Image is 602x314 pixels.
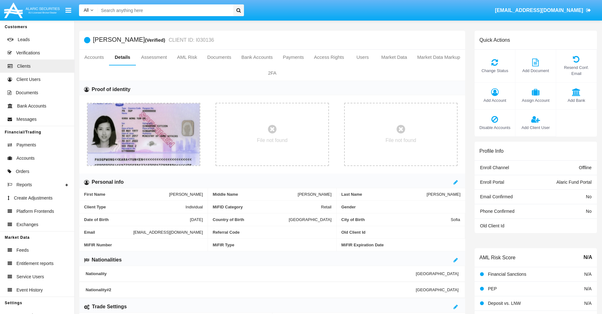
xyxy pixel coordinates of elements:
[480,194,513,199] span: Email Confirmed
[84,192,169,197] span: First Name
[213,243,331,247] span: MiFIR Type
[480,209,514,214] span: Phone Confirmed
[298,192,331,197] span: [PERSON_NAME]
[16,142,36,148] span: Payments
[488,272,526,277] span: Financial Sanctions
[84,243,203,247] span: MiFIR Number
[213,205,321,209] span: MiFID Category
[84,8,89,13] span: All
[172,50,202,65] a: AML Risk
[278,50,309,65] a: Payments
[236,50,278,65] a: Bank Accounts
[341,205,460,209] span: Gender
[416,287,459,292] span: [GEOGRAPHIC_DATA]
[479,37,510,43] h6: Quick Actions
[16,89,38,96] span: Documents
[145,36,167,44] div: (Verified)
[341,230,460,235] span: Old Client Id
[167,38,214,43] small: CLIENT ID: I030136
[309,50,349,65] a: Access Rights
[451,217,460,222] span: Sofia
[412,50,465,65] a: Market Data Markup
[519,97,553,103] span: Assign Account
[17,103,46,109] span: Bank Accounts
[84,230,133,235] span: Email
[16,287,43,293] span: Event History
[478,68,512,74] span: Change Status
[478,97,512,103] span: Add Account
[479,148,503,154] h6: Profile Info
[349,50,376,65] a: Users
[488,301,521,306] span: Deposit vs. LNW
[84,205,185,209] span: Client Type
[17,63,31,70] span: Clients
[92,179,124,186] h6: Personal info
[519,125,553,131] span: Add Client User
[556,180,592,185] span: Alaric Fund Portal
[16,221,38,228] span: Exchanges
[341,243,460,247] span: MiFIR Expiration Date
[427,192,460,197] span: [PERSON_NAME]
[376,50,412,65] a: Market Data
[213,230,331,235] span: Referral Code
[559,65,593,77] span: Resend Conf. Email
[16,116,37,123] span: Messages
[213,192,298,197] span: Middle Name
[16,260,54,267] span: Entitlement reports
[79,50,109,65] a: Accounts
[93,36,214,44] h5: [PERSON_NAME]
[136,50,172,65] a: Assessment
[109,50,136,65] a: Details
[16,247,29,254] span: Feeds
[16,76,40,83] span: Client Users
[479,255,515,261] h6: AML Risk Score
[488,286,497,291] span: PEP
[289,217,331,222] span: [GEOGRAPHIC_DATA]
[519,68,553,74] span: Add Document
[495,8,583,13] span: [EMAIL_ADDRESS][DOMAIN_NAME]
[559,97,593,103] span: Add Bank
[16,208,54,215] span: Platform Frontends
[18,36,30,43] span: Leads
[169,192,203,197] span: [PERSON_NAME]
[16,168,29,175] span: Orders
[213,217,289,222] span: Country of Birth
[86,287,416,292] span: Nationality #2
[586,209,592,214] span: No
[583,254,592,261] span: N/A
[16,182,32,188] span: Reports
[16,50,40,56] span: Verifications
[133,230,203,235] span: [EMAIL_ADDRESS][DOMAIN_NAME]
[202,50,236,65] a: Documents
[341,217,451,222] span: City of Birth
[584,301,592,306] span: N/A
[480,223,504,228] span: Old Client Id
[480,165,509,170] span: Enroll Channel
[584,272,592,277] span: N/A
[321,205,331,209] span: Retail
[14,195,52,201] span: Create Adjustments
[84,217,190,222] span: Date of Birth
[92,256,122,263] h6: Nationalities
[190,217,203,222] span: [DATE]
[492,2,594,19] a: [EMAIL_ADDRESS][DOMAIN_NAME]
[185,205,203,209] span: Individual
[16,155,35,162] span: Accounts
[92,86,131,93] h6: Proof of identity
[86,271,416,276] span: Nationality
[16,274,44,280] span: Service Users
[3,1,61,20] img: Logo image
[79,7,98,14] a: All
[478,125,512,131] span: Disable Accounts
[98,4,231,16] input: Search
[480,180,504,185] span: Enroll Portal
[341,192,427,197] span: Last Name
[79,65,465,81] a: 2FA
[586,194,592,199] span: No
[92,303,127,310] h6: Trade Settings
[584,286,592,291] span: N/A
[416,271,459,276] span: [GEOGRAPHIC_DATA]
[579,165,592,170] span: Offline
